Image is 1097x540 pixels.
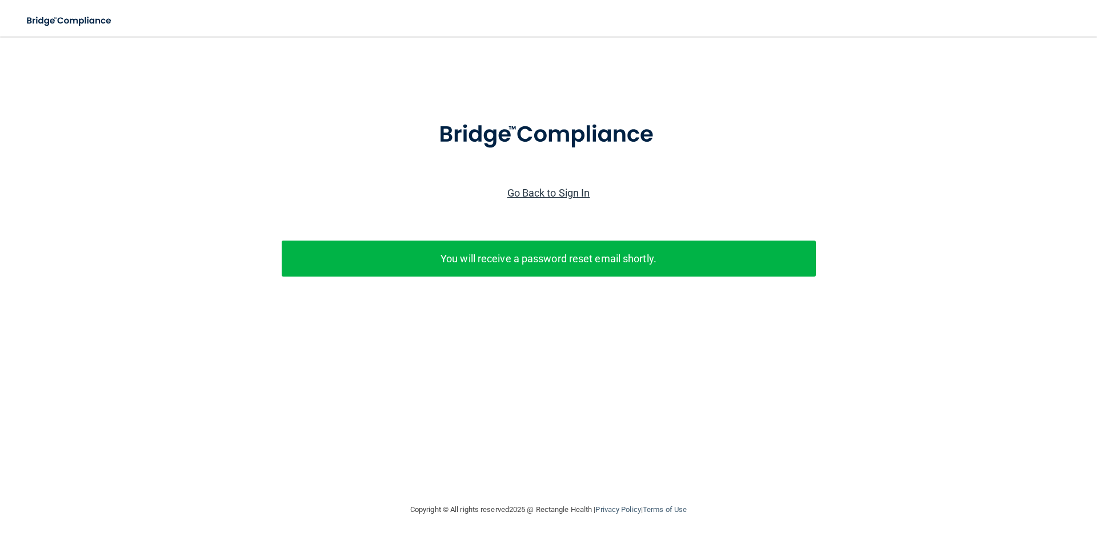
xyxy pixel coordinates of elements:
[643,505,687,514] a: Terms of Use
[340,491,757,528] div: Copyright © All rights reserved 2025 @ Rectangle Health | |
[415,105,682,165] img: bridge_compliance_login_screen.278c3ca4.svg
[507,187,590,199] a: Go Back to Sign In
[595,505,640,514] a: Privacy Policy
[17,9,122,33] img: bridge_compliance_login_screen.278c3ca4.svg
[290,249,807,268] p: You will receive a password reset email shortly.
